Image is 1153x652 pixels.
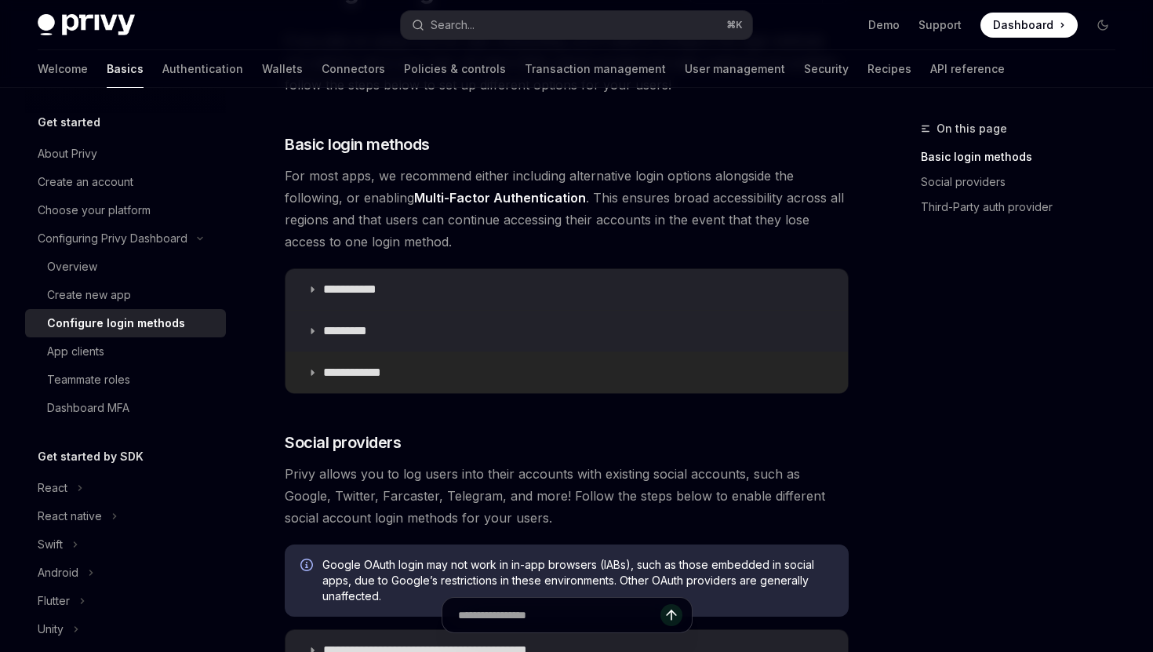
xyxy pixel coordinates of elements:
div: Unity [38,620,64,639]
span: On this page [937,119,1007,138]
div: Search... [431,16,475,35]
a: Security [804,50,849,88]
img: dark logo [38,14,135,36]
button: Swift [25,530,226,559]
div: React [38,479,67,497]
a: Authentication [162,50,243,88]
div: Configuring Privy Dashboard [38,229,187,248]
a: User management [685,50,785,88]
a: Choose your platform [25,196,226,224]
svg: Info [300,559,316,574]
a: Basics [107,50,144,88]
a: Create new app [25,281,226,309]
button: Toggle dark mode [1090,13,1115,38]
a: App clients [25,337,226,366]
a: Third-Party auth provider [921,195,1128,220]
button: React native [25,502,226,530]
span: Google OAuth login may not work in in-app browsers (IABs), such as those embedded in social apps,... [322,557,833,604]
a: Welcome [38,50,88,88]
button: Search...⌘K [401,11,751,39]
div: Create an account [38,173,133,191]
a: Create an account [25,168,226,196]
button: Send message [660,604,682,626]
span: ⌘ K [726,19,743,31]
div: Configure login methods [47,314,185,333]
div: React native [38,507,102,526]
span: Social providers [285,432,401,453]
h5: Get started by SDK [38,447,144,466]
button: React [25,474,226,502]
a: About Privy [25,140,226,168]
a: Policies & controls [404,50,506,88]
div: Teammate roles [47,370,130,389]
a: Multi-Factor Authentication [414,190,586,206]
a: Recipes [867,50,911,88]
div: Swift [38,535,63,554]
a: API reference [930,50,1005,88]
div: Choose your platform [38,201,151,220]
div: About Privy [38,144,97,163]
a: Transaction management [525,50,666,88]
div: Dashboard MFA [47,399,129,417]
button: Unity [25,615,226,643]
div: Overview [47,257,97,276]
button: Android [25,559,226,587]
a: Dashboard [980,13,1078,38]
a: Support [918,17,962,33]
a: Configure login methods [25,309,226,337]
a: Demo [868,17,900,33]
div: Create new app [47,286,131,304]
a: Teammate roles [25,366,226,394]
a: Basic login methods [921,144,1128,169]
span: Privy allows you to log users into their accounts with existing social accounts, such as Google, ... [285,463,849,529]
a: Connectors [322,50,385,88]
a: Dashboard MFA [25,394,226,422]
a: Overview [25,253,226,281]
a: Social providers [921,169,1128,195]
div: Flutter [38,592,70,610]
span: Basic login methods [285,133,430,155]
input: Ask a question... [458,598,660,632]
div: Android [38,563,78,582]
button: Flutter [25,587,226,615]
span: For most apps, we recommend either including alternative login options alongside the following, o... [285,165,849,253]
button: Configuring Privy Dashboard [25,224,226,253]
a: Wallets [262,50,303,88]
h5: Get started [38,113,100,132]
div: App clients [47,342,104,361]
span: Dashboard [993,17,1053,33]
